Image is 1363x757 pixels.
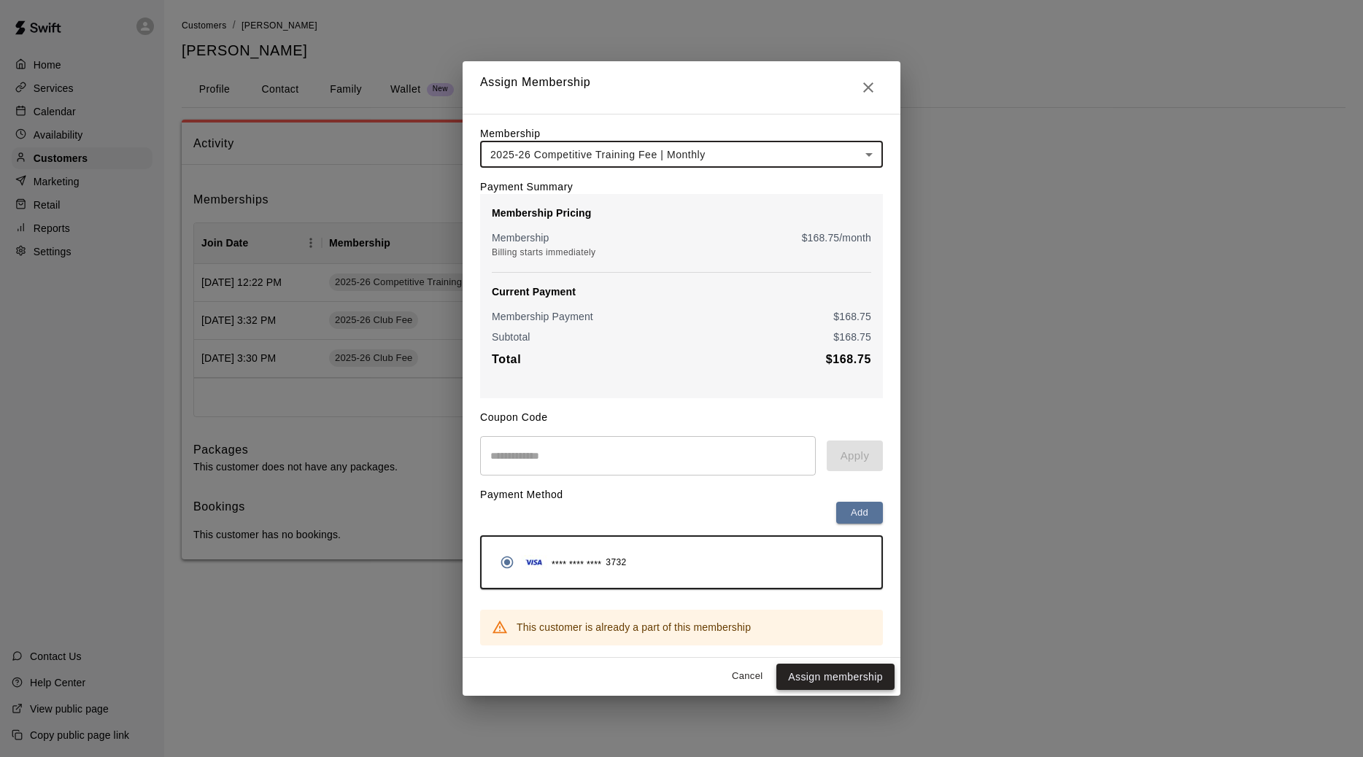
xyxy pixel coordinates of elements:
label: Payment Method [480,489,563,500]
p: $ 168.75 [833,330,871,344]
h2: Assign Membership [463,61,900,114]
span: 3732 [606,556,626,570]
button: Cancel [724,665,771,688]
p: $ 168.75 [833,309,871,324]
p: Membership [492,230,549,245]
img: Credit card brand logo [521,555,547,570]
span: Billing starts immediately [492,247,595,257]
div: 2025-26 Competitive Training Fee | Monthly [480,141,883,168]
b: $ 168.75 [826,353,871,365]
button: Add [836,502,883,524]
button: Assign membership [776,664,895,691]
b: Total [492,353,521,365]
div: This customer is already a part of this membership [517,614,751,640]
p: $ 168.75 /month [802,230,871,245]
p: Membership Pricing [492,206,871,220]
p: Current Payment [492,284,871,299]
button: Close [854,73,883,102]
label: Coupon Code [480,411,548,423]
p: Subtotal [492,330,530,344]
label: Payment Summary [480,181,573,193]
p: Membership Payment [492,309,593,324]
label: Membership [480,128,541,139]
